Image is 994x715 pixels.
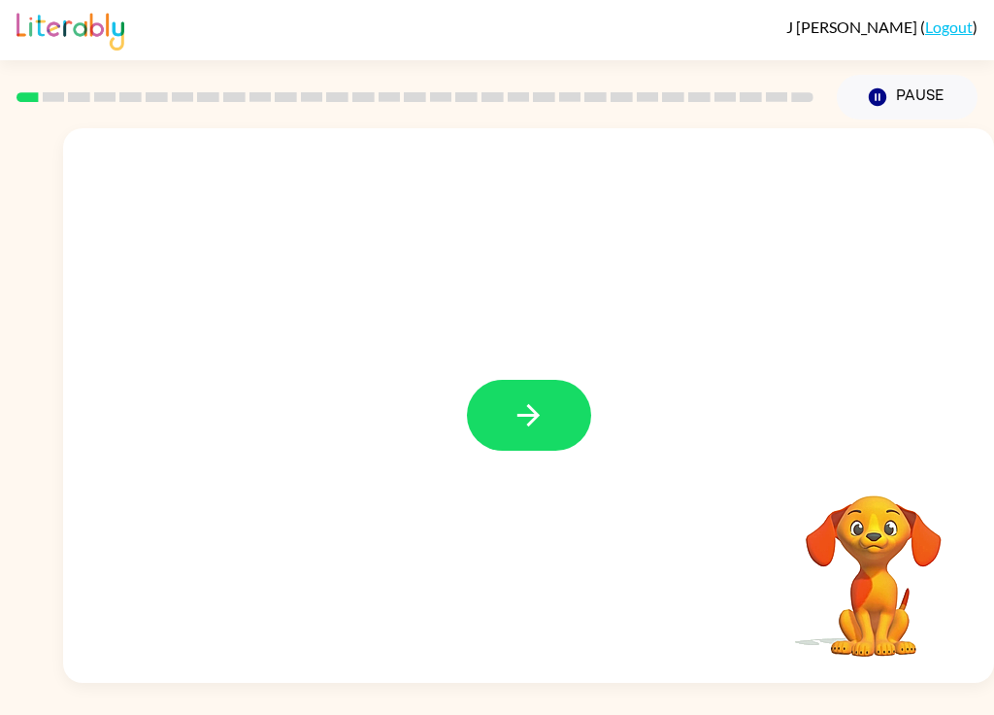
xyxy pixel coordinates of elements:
[925,17,973,36] a: Logout
[777,465,971,660] video: Your browser must support playing .mp4 files to use Literably. Please try using another browser.
[786,17,977,36] div: ( )
[837,75,977,119] button: Pause
[786,17,920,36] span: J [PERSON_NAME]
[17,8,124,51] img: Literably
